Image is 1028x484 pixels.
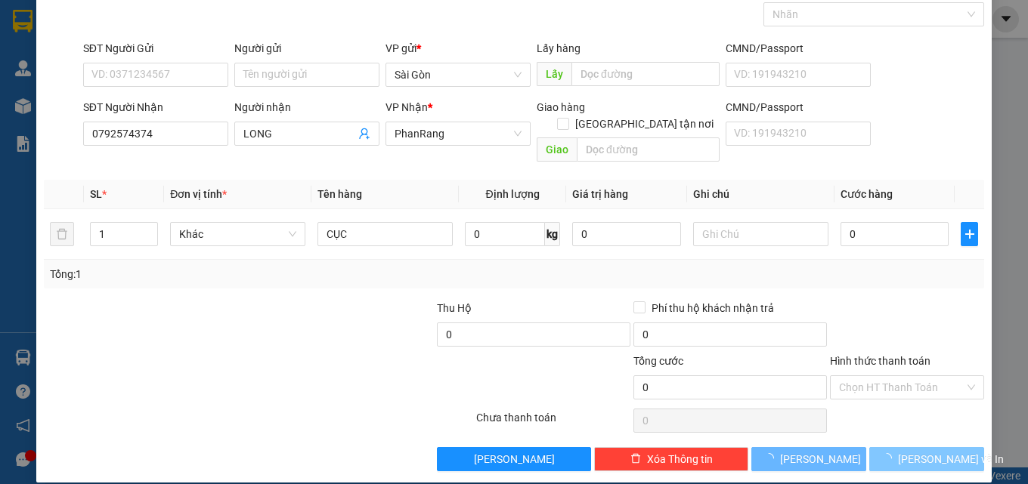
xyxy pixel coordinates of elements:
span: Tổng cước [633,355,683,367]
span: Giá trị hàng [572,188,628,200]
span: kg [545,222,560,246]
span: delete [630,453,641,465]
div: SĐT Người Gửi [83,40,228,57]
span: PhanRang [395,122,522,145]
span: Giao [537,137,577,162]
span: SL [90,188,102,200]
button: deleteXóa Thông tin [594,447,748,471]
span: Thu Hộ [437,302,472,314]
input: VD: Bàn, Ghế [317,222,453,246]
b: [DOMAIN_NAME] [127,57,208,69]
span: [PERSON_NAME] [780,451,861,467]
span: Định lượng [486,188,540,200]
span: Tên hàng [317,188,362,200]
input: Ghi Chú [693,222,828,246]
span: [PERSON_NAME] [474,451,555,467]
input: Dọc đường [577,137,720,162]
div: Chưa thanh toán [475,409,632,436]
span: Giao hàng [537,101,585,113]
img: logo.jpg [164,19,200,55]
b: Gửi khách hàng [93,22,150,93]
div: SĐT Người Nhận [83,99,228,116]
span: Sài Gòn [395,63,522,86]
span: user-add [358,128,370,140]
span: plus [961,228,977,240]
div: Tổng: 1 [50,266,398,282]
span: Phí thu hộ khách nhận trả [646,300,780,316]
span: Lấy hàng [537,42,581,54]
th: Ghi chú [687,180,834,209]
b: Thiện Trí [19,97,68,143]
span: Xóa Thông tin [647,451,713,467]
div: CMND/Passport [726,40,871,57]
span: [PERSON_NAME] và In [898,451,1004,467]
div: Người nhận [234,99,379,116]
span: [GEOGRAPHIC_DATA] tận nơi [569,116,720,132]
span: Đơn vị tính [170,188,227,200]
div: Người gửi [234,40,379,57]
span: Cước hàng [841,188,893,200]
div: CMND/Passport [726,99,871,116]
span: loading [881,453,898,464]
li: (c) 2017 [127,72,208,91]
button: plus [961,222,978,246]
span: VP Nhận [385,101,428,113]
label: Hình thức thanh toán [830,355,930,367]
input: 0 [572,222,681,246]
button: [PERSON_NAME] và In [869,447,984,471]
button: [PERSON_NAME] [437,447,591,471]
button: [PERSON_NAME] [751,447,866,471]
span: Lấy [537,62,571,86]
button: delete [50,222,74,246]
span: loading [763,453,780,464]
input: Dọc đường [571,62,720,86]
div: VP gửi [385,40,531,57]
span: Khác [179,223,296,245]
